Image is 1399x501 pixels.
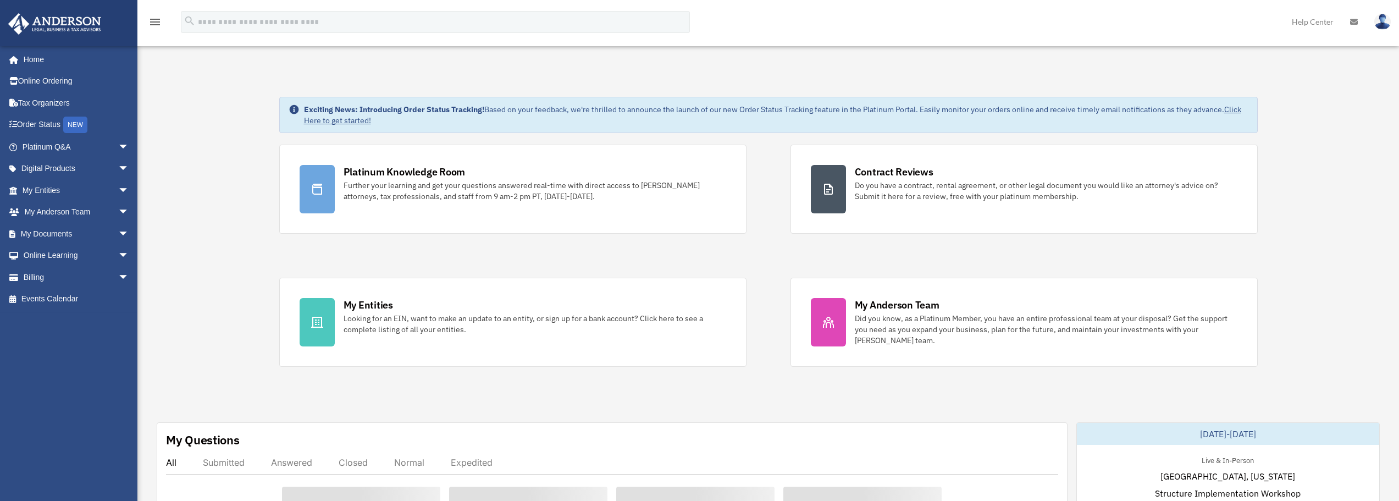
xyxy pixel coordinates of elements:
div: Live & In-Person [1193,454,1263,465]
a: Digital Productsarrow_drop_down [8,158,146,180]
div: Expedited [451,457,493,468]
div: Platinum Knowledge Room [344,165,466,179]
a: My Anderson Team Did you know, as a Platinum Member, you have an entire professional team at your... [790,278,1258,367]
a: Events Calendar [8,288,146,310]
a: Platinum Q&Aarrow_drop_down [8,136,146,158]
a: menu [148,19,162,29]
div: Do you have a contract, rental agreement, or other legal document you would like an attorney's ad... [855,180,1237,202]
span: Structure Implementation Workshop [1155,487,1301,500]
div: Closed [339,457,368,468]
div: My Questions [166,432,240,448]
strong: Exciting News: Introducing Order Status Tracking! [304,104,484,114]
a: Click Here to get started! [304,104,1241,125]
a: Online Learningarrow_drop_down [8,245,146,267]
div: Normal [394,457,424,468]
div: Did you know, as a Platinum Member, you have an entire professional team at your disposal? Get th... [855,313,1237,346]
div: Contract Reviews [855,165,933,179]
a: My Entities Looking for an EIN, want to make an update to an entity, or sign up for a bank accoun... [279,278,746,367]
i: menu [148,15,162,29]
img: Anderson Advisors Platinum Portal [5,13,104,35]
span: arrow_drop_down [118,223,140,245]
a: Order StatusNEW [8,114,146,136]
a: My Documentsarrow_drop_down [8,223,146,245]
span: arrow_drop_down [118,201,140,224]
a: Contract Reviews Do you have a contract, rental agreement, or other legal document you would like... [790,145,1258,234]
div: Looking for an EIN, want to make an update to an entity, or sign up for a bank account? Click her... [344,313,726,335]
a: Home [8,48,140,70]
div: My Anderson Team [855,298,939,312]
a: Online Ordering [8,70,146,92]
span: [GEOGRAPHIC_DATA], [US_STATE] [1160,470,1295,483]
img: User Pic [1374,14,1391,30]
div: NEW [63,117,87,133]
span: arrow_drop_down [118,245,140,267]
div: All [166,457,176,468]
div: Submitted [203,457,245,468]
div: Based on your feedback, we're thrilled to announce the launch of our new Order Status Tracking fe... [304,104,1248,126]
a: My Anderson Teamarrow_drop_down [8,201,146,223]
a: Tax Organizers [8,92,146,114]
a: Platinum Knowledge Room Further your learning and get your questions answered real-time with dire... [279,145,746,234]
span: arrow_drop_down [118,158,140,180]
span: arrow_drop_down [118,136,140,158]
div: Answered [271,457,312,468]
span: arrow_drop_down [118,266,140,289]
div: [DATE]-[DATE] [1077,423,1379,445]
a: My Entitiesarrow_drop_down [8,179,146,201]
a: Billingarrow_drop_down [8,266,146,288]
div: My Entities [344,298,393,312]
i: search [184,15,196,27]
div: Further your learning and get your questions answered real-time with direct access to [PERSON_NAM... [344,180,726,202]
span: arrow_drop_down [118,179,140,202]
